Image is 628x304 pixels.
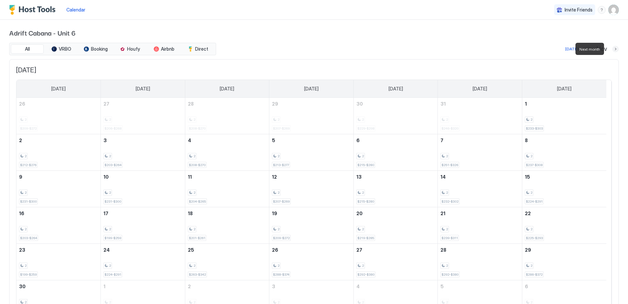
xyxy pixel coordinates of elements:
[353,171,438,207] td: November 13, 2025
[357,236,374,240] span: $219-$285
[356,247,362,253] span: 27
[522,207,606,244] td: November 22, 2025
[441,163,458,167] span: $251-$326
[66,6,85,13] a: Calendar
[188,247,194,253] span: 25
[16,207,101,219] a: November 16, 2025
[11,44,44,54] button: All
[357,199,374,204] span: $215-$280
[522,280,606,292] a: December 6, 2025
[103,101,109,107] span: 27
[564,45,579,53] button: [DATE]
[522,134,606,171] td: November 8, 2025
[185,171,269,207] td: November 11, 2025
[103,284,105,289] span: 1
[438,207,522,244] td: November 21, 2025
[298,80,325,98] a: Wednesday
[446,154,448,158] span: 2
[104,236,121,240] span: $199-$259
[354,244,438,256] a: November 27, 2025
[195,46,208,52] span: Direct
[193,264,195,268] span: 2
[16,98,101,134] td: October 26, 2025
[269,280,353,292] a: December 3, 2025
[101,171,185,183] a: November 10, 2025
[273,272,289,277] span: $288-$374
[530,264,532,268] span: 2
[438,171,522,207] td: November 14, 2025
[522,244,606,280] td: November 29, 2025
[101,171,185,207] td: November 10, 2025
[193,154,195,158] span: 2
[20,163,36,167] span: $212-$276
[188,101,194,107] span: 28
[441,236,458,240] span: $239-$311
[19,101,25,107] span: 26
[272,174,277,180] span: 12
[353,207,438,244] td: November 20, 2025
[526,236,543,240] span: $225-$293
[382,80,410,98] a: Thursday
[269,207,354,244] td: November 19, 2025
[189,272,206,277] span: $263-$342
[185,98,269,134] td: October 28, 2025
[25,264,27,268] span: 2
[438,207,522,219] a: November 21, 2025
[522,134,606,146] a: November 8, 2025
[526,126,543,131] span: $233-$303
[20,272,37,277] span: $199-$259
[356,138,360,143] span: 6
[598,6,606,14] div: menu
[526,163,543,167] span: $237-$308
[129,80,157,98] a: Monday
[525,211,531,216] span: 22
[109,190,111,195] span: 2
[91,46,108,52] span: Booking
[525,284,528,289] span: 6
[522,98,606,134] td: November 1, 2025
[9,5,58,15] div: Host Tools Logo
[16,244,101,256] a: November 23, 2025
[161,46,174,52] span: Airbnb
[354,171,438,183] a: November 13, 2025
[357,272,374,277] span: $292-$380
[446,227,448,231] span: 2
[272,138,275,143] span: 5
[188,211,193,216] span: 18
[20,236,37,240] span: $203-$264
[446,190,448,195] span: 2
[185,280,269,292] a: December 2, 2025
[272,211,277,216] span: 19
[473,86,487,92] span: [DATE]
[104,272,121,277] span: $224-$291
[104,199,121,204] span: $231-$300
[213,80,241,98] a: Tuesday
[101,244,185,280] td: November 24, 2025
[269,98,353,110] a: October 29, 2025
[19,247,25,253] span: 23
[269,134,353,146] a: November 5, 2025
[278,264,280,268] span: 2
[612,46,619,52] button: Next month
[109,154,111,158] span: 2
[19,284,26,289] span: 30
[20,199,37,204] span: $231-$300
[185,207,269,244] td: November 18, 2025
[530,227,532,231] span: 2
[278,227,280,231] span: 2
[440,101,446,107] span: 31
[101,280,185,292] a: December 1, 2025
[193,190,195,195] span: 2
[278,190,280,195] span: 2
[522,244,606,256] a: November 29, 2025
[269,134,354,171] td: November 5, 2025
[446,264,448,268] span: 2
[522,207,606,219] a: November 22, 2025
[185,134,269,171] td: November 4, 2025
[109,264,111,268] span: 2
[362,154,364,158] span: 2
[16,207,101,244] td: November 16, 2025
[103,247,110,253] span: 24
[353,134,438,171] td: November 6, 2025
[66,7,85,13] span: Calendar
